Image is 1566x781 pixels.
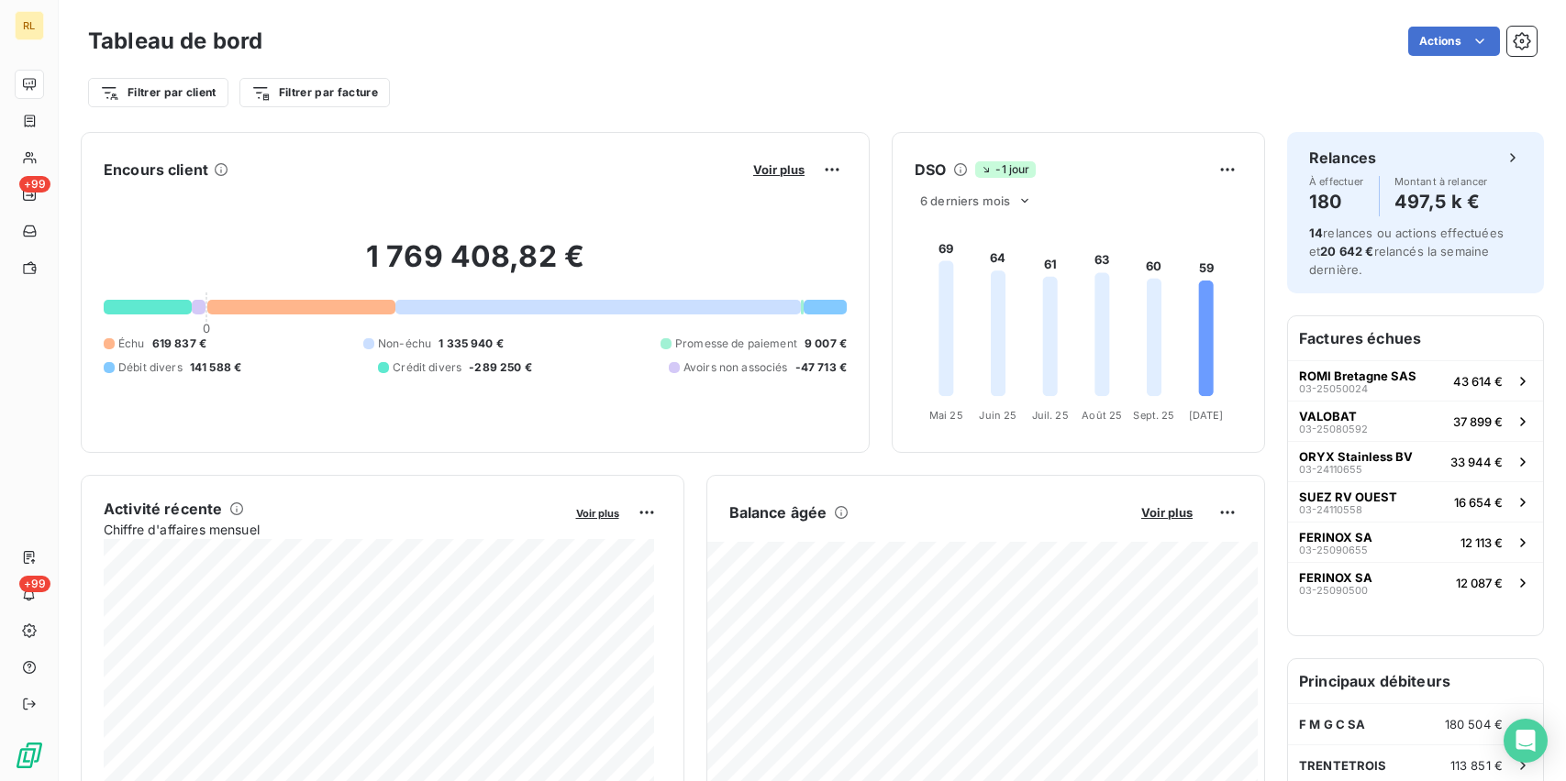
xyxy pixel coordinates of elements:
[378,335,431,352] span: Non-échu
[1450,758,1503,773] span: 113 851 €
[104,159,208,181] h6: Encours client
[1141,505,1193,520] span: Voir plus
[1299,449,1413,464] span: ORYX Stainless BV
[1133,409,1174,422] tspan: Sept. 25
[1288,316,1543,360] h6: Factures échues
[203,321,210,335] span: 0
[1288,360,1543,401] button: ROMI Bretagne SAS03-2505002443 614 €
[1309,187,1364,216] h4: 180
[1394,187,1488,216] h4: 497,5 k €
[1299,504,1362,515] span: 03-24110558
[920,193,1010,208] span: 6 derniers mois
[1460,535,1503,550] span: 12 113 €
[1309,225,1323,240] span: 14
[729,501,827,523] h6: Balance âgée
[1136,504,1198,521] button: Voir plus
[1454,495,1503,510] span: 16 654 €
[1288,659,1543,703] h6: Principaux débiteurs
[571,504,625,521] button: Voir plus
[1309,176,1364,187] span: À effectuer
[915,159,946,181] h6: DSO
[104,520,563,539] span: Chiffre d'affaires mensuel
[1299,423,1368,434] span: 03-25080592
[393,359,461,376] span: Crédit divers
[1189,409,1224,422] tspan: [DATE]
[104,498,222,520] h6: Activité récente
[576,507,619,520] span: Voir plus
[929,409,963,422] tspan: Mai 25
[118,335,145,352] span: Échu
[1299,383,1368,394] span: 03-25050024
[1299,585,1368,596] span: 03-25090500
[118,359,183,376] span: Débit divers
[1288,401,1543,441] button: VALOBAT03-2508059237 899 €
[1320,244,1373,258] span: 20 642 €
[748,161,810,178] button: Voir plus
[1445,717,1503,731] span: 180 504 €
[1288,441,1543,481] button: ORYX Stainless BV03-2411065533 944 €
[1299,464,1362,475] span: 03-24110655
[1299,368,1416,383] span: ROMI Bretagne SAS
[152,335,206,352] span: 619 837 €
[1309,147,1376,169] h6: Relances
[753,162,805,177] span: Voir plus
[1504,719,1548,763] div: Open Intercom Messenger
[1453,374,1503,389] span: 43 614 €
[1299,758,1387,773] span: TRENTETROIS
[88,78,228,107] button: Filtrer par client
[1288,522,1543,562] button: FERINOX SA03-2509065512 113 €
[439,335,504,352] span: 1 335 940 €
[683,359,788,376] span: Avoirs non associés
[979,409,1016,422] tspan: Juin 25
[795,359,847,376] span: -47 713 €
[1299,544,1368,555] span: 03-25090655
[1299,717,1366,731] span: F M G C SA
[1288,562,1543,602] button: FERINOX SA03-2509050012 087 €
[1288,481,1543,522] button: SUEZ RV OUEST03-2411055816 654 €
[19,576,50,592] span: +99
[1453,414,1503,429] span: 37 899 €
[1082,409,1122,422] tspan: Août 25
[1299,409,1357,423] span: VALOBAT
[1299,489,1397,504] span: SUEZ RV OUEST
[19,176,50,192] span: +99
[1309,225,1504,277] span: relances ou actions effectuées et relancés la semaine dernière.
[88,25,262,58] h3: Tableau de bord
[1299,530,1372,544] span: FERINOX SA
[1408,27,1500,56] button: Actions
[1456,576,1503,590] span: 12 087 €
[104,238,847,293] h2: 1 769 408,82 €
[975,161,1035,178] span: -1 jour
[15,741,44,770] img: Logo LeanPay
[239,78,390,107] button: Filtrer par facture
[1032,409,1069,422] tspan: Juil. 25
[1394,176,1488,187] span: Montant à relancer
[805,335,847,352] span: 9 007 €
[469,359,532,376] span: -289 250 €
[675,335,797,352] span: Promesse de paiement
[190,359,241,376] span: 141 588 €
[15,11,44,40] div: RL
[1299,570,1372,585] span: FERINOX SA
[1450,455,1503,469] span: 33 944 €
